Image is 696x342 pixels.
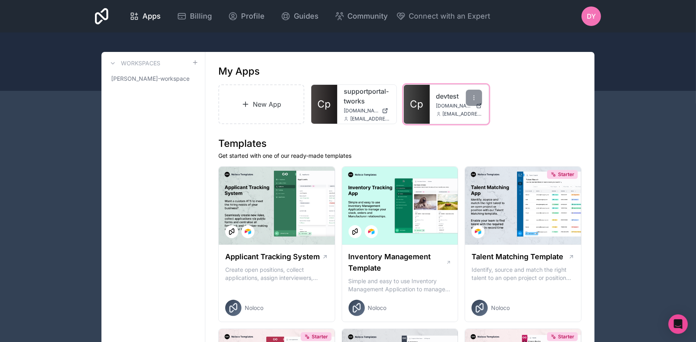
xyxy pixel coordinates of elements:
[668,314,688,334] div: Open Intercom Messenger
[170,7,218,25] a: Billing
[349,251,446,274] h1: Inventory Management Template
[190,11,212,22] span: Billing
[218,84,304,124] a: New App
[558,171,574,178] span: Starter
[225,251,320,262] h1: Applicant Tracking System
[312,333,328,340] span: Starter
[311,85,337,124] a: Cp
[218,137,582,150] h1: Templates
[225,266,328,282] p: Create open positions, collect applications, assign interviewers, centralise candidate feedback a...
[344,108,379,114] span: [DOMAIN_NAME]
[108,58,160,68] a: Workspaces
[436,91,483,101] a: devtest
[472,266,575,282] p: Identify, source and match the right talent to an open project or position with our Talent Matchi...
[491,304,510,312] span: Noloco
[344,108,390,114] a: [DOMAIN_NAME]
[274,7,325,25] a: Guides
[558,333,574,340] span: Starter
[344,86,390,106] a: supportportal-tworks
[142,11,161,22] span: Apps
[245,304,263,312] span: Noloco
[350,116,390,122] span: [EMAIL_ADDRESS][DOMAIN_NAME]
[410,98,423,111] span: Cp
[436,103,483,109] a: [DOMAIN_NAME]
[409,11,491,22] span: Connect with an Expert
[108,71,198,86] a: [PERSON_NAME]-workspace
[472,251,563,262] h1: Talent Matching Template
[245,228,251,235] img: Airtable Logo
[218,152,582,160] p: Get started with one of our ready-made templates
[123,7,167,25] a: Apps
[368,304,387,312] span: Noloco
[443,111,483,117] span: [EMAIL_ADDRESS][DOMAIN_NAME]
[396,11,491,22] button: Connect with an Expert
[368,228,375,235] img: Airtable Logo
[317,98,331,111] span: Cp
[241,11,265,22] span: Profile
[404,85,430,124] a: Cp
[218,65,260,78] h1: My Apps
[121,59,160,67] h3: Workspaces
[222,7,271,25] a: Profile
[349,277,452,293] p: Simple and easy to use Inventory Management Application to manage your stock, orders and Manufact...
[475,228,481,235] img: Airtable Logo
[111,75,190,83] span: [PERSON_NAME]-workspace
[436,103,473,109] span: [DOMAIN_NAME]
[348,11,388,22] span: Community
[587,11,596,21] span: DY
[294,11,319,22] span: Guides
[328,7,394,25] a: Community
